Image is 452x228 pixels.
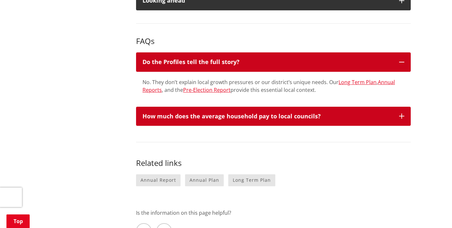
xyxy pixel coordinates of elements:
[136,158,411,168] h3: Related links
[228,174,275,186] a: Long Term Plan
[6,214,30,228] a: Top
[142,79,395,93] a: Annual Reports
[136,52,411,72] button: Do the Profiles tell the full story?
[422,201,446,224] iframe: Messenger Launcher
[185,174,224,186] a: Annual Plan
[142,78,404,94] div: No. They don’t explain local growth pressures or our district’s unique needs. Our , , and the pro...
[339,79,377,86] a: Long Term Plan
[142,59,393,65] div: Do the Profiles tell the full story?
[136,209,411,217] p: Is the information on this page helpful?
[183,86,231,93] a: Pre-Election Report
[142,113,393,120] div: How much does the average household pay to local councils?
[136,107,411,126] button: How much does the average household pay to local councils?
[136,174,181,186] a: Annual Report
[136,37,411,46] h3: FAQs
